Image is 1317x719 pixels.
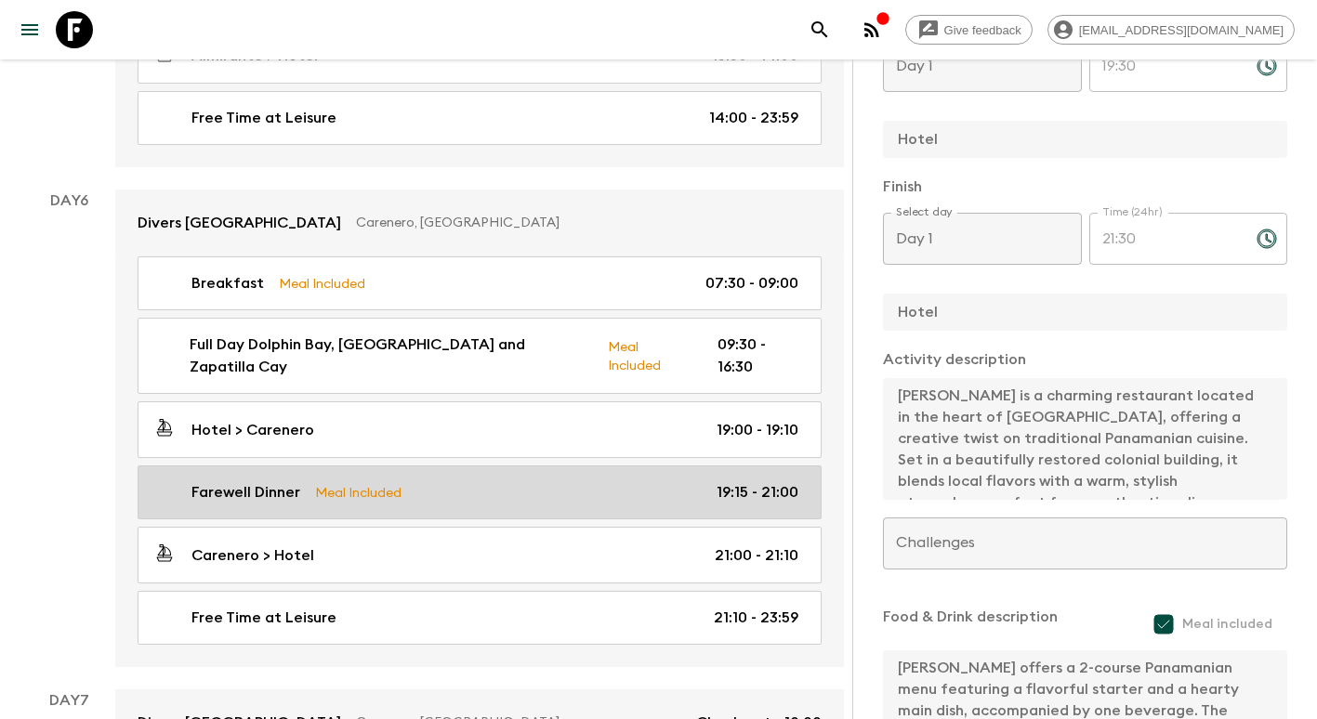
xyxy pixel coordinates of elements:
a: Full Day Dolphin Bay, [GEOGRAPHIC_DATA] and Zapatilla CayMeal Included09:30 - 16:30 [138,318,822,394]
p: Meal Included [608,336,688,375]
p: Day 7 [22,689,115,712]
button: search adventures [801,11,838,48]
p: Divers [GEOGRAPHIC_DATA] [138,212,341,234]
p: 21:10 - 23:59 [714,607,798,629]
p: Breakfast [191,272,264,294]
p: Meal Included [279,273,365,294]
p: 07:30 - 09:00 [705,272,798,294]
a: Free Time at Leisure14:00 - 23:59 [138,91,822,145]
p: Free Time at Leisure [191,107,336,129]
span: Give feedback [934,23,1032,37]
p: 09:30 - 16:30 [718,333,798,378]
p: 19:15 - 21:00 [717,481,798,503]
a: Free Time at Leisure21:10 - 23:59 [138,591,822,645]
a: BreakfastMeal Included07:30 - 09:00 [138,256,822,310]
p: Free Time at Leisure [191,607,336,629]
p: 21:00 - 21:10 [715,544,798,567]
p: Farewell Dinner [191,481,300,503]
p: Hotel > Carenero [191,419,314,441]
input: hh:mm [1089,40,1242,92]
a: Carenero > Hotel21:00 - 21:10 [138,527,822,583]
a: Give feedback [905,15,1033,45]
p: Day 6 [22,190,115,212]
a: Divers [GEOGRAPHIC_DATA]Carenero, [GEOGRAPHIC_DATA] [115,190,844,256]
p: Food & Drink description [883,606,1058,643]
label: Select day [896,204,953,220]
div: [EMAIL_ADDRESS][DOMAIN_NAME] [1047,15,1295,45]
input: hh:mm [1089,213,1242,265]
p: 14:00 - 23:59 [709,107,798,129]
label: Time (24hr) [1102,204,1163,220]
a: Farewell DinnerMeal Included19:15 - 21:00 [138,465,822,519]
p: 19:00 - 19:10 [717,419,798,441]
p: Carenero, [GEOGRAPHIC_DATA] [356,214,807,232]
p: Full Day Dolphin Bay, [GEOGRAPHIC_DATA] and Zapatilla Cay [190,333,593,378]
span: [EMAIL_ADDRESS][DOMAIN_NAME] [1069,23,1294,37]
p: Carenero > Hotel [191,544,314,567]
button: menu [11,11,48,48]
span: Meal included [1182,615,1272,634]
p: Activity description [883,348,1287,371]
p: Finish [883,176,1287,198]
p: Meal Included [315,482,402,503]
a: Hotel > Carenero19:00 - 19:10 [138,401,822,458]
textarea: [PERSON_NAME] is a charming restaurant located in the heart of [GEOGRAPHIC_DATA], offering a crea... [883,378,1272,500]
